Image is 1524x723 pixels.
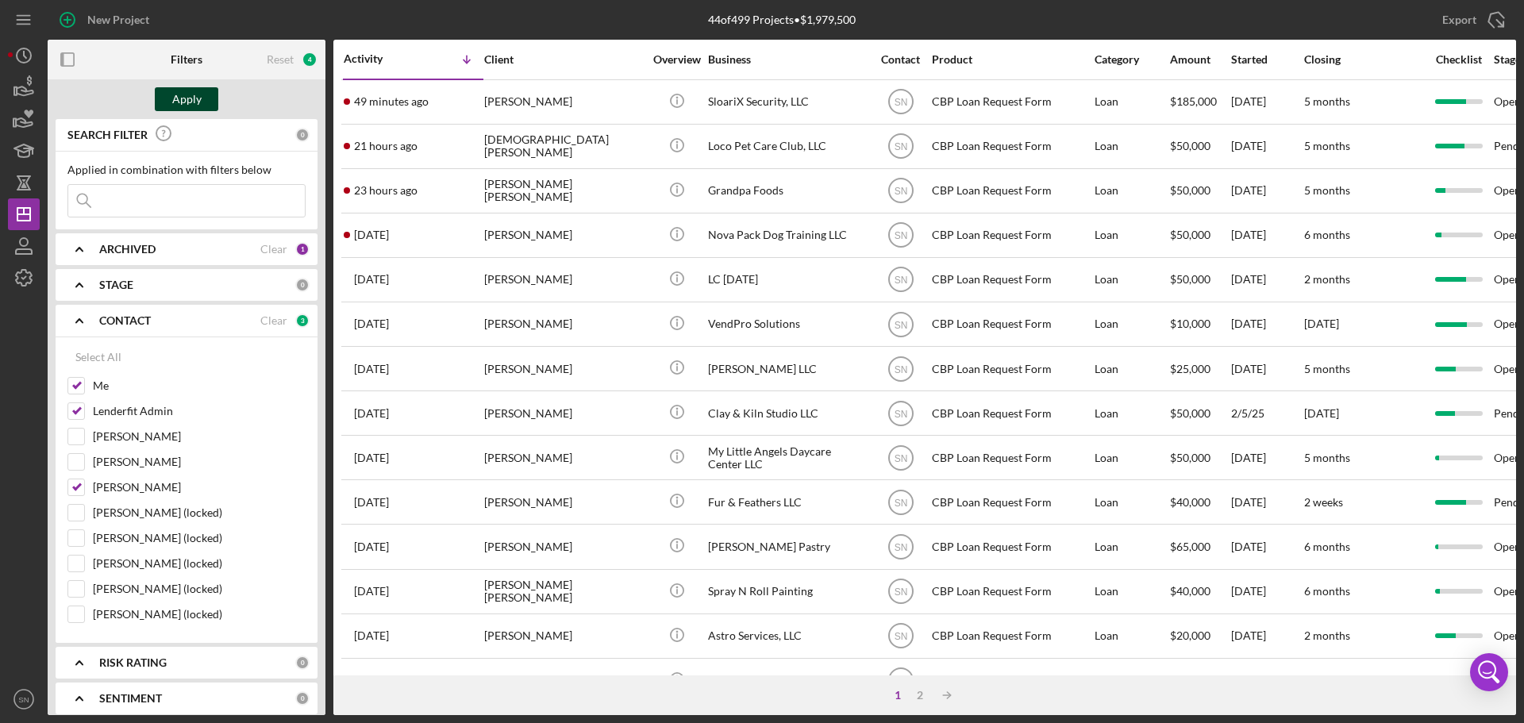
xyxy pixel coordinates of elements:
[1470,653,1508,691] div: Open Intercom Messenger
[93,429,306,444] label: [PERSON_NAME]
[1304,139,1350,152] time: 5 months
[260,243,287,256] div: Clear
[932,259,1091,301] div: CBP Loan Request Form
[932,125,1091,167] div: CBP Loan Request Form
[93,479,306,495] label: [PERSON_NAME]
[295,656,310,670] div: 0
[484,170,643,212] div: [PERSON_NAME] [PERSON_NAME]
[354,273,389,286] time: 2025-08-12 00:20
[295,278,310,292] div: 0
[887,689,909,702] div: 1
[93,454,306,470] label: [PERSON_NAME]
[295,242,310,256] div: 1
[894,363,907,375] text: SN
[1095,53,1168,66] div: Category
[708,348,867,390] div: [PERSON_NAME] LLC
[894,275,907,286] text: SN
[1231,615,1303,657] div: [DATE]
[172,87,202,111] div: Apply
[1170,392,1230,434] div: $50,000
[484,348,643,390] div: [PERSON_NAME]
[871,53,930,66] div: Contact
[1231,214,1303,256] div: [DATE]
[99,314,151,327] b: CONTACT
[99,243,156,256] b: ARCHIVED
[1170,170,1230,212] div: $50,000
[1095,660,1168,702] div: Loan
[1231,53,1303,66] div: Started
[1095,571,1168,613] div: Loan
[354,674,389,686] time: 2025-07-30 15:40
[1231,125,1303,167] div: [DATE]
[1231,348,1303,390] div: [DATE]
[93,581,306,597] label: [PERSON_NAME] (locked)
[1170,436,1230,479] div: $50,000
[1304,228,1350,241] time: 6 months
[18,695,29,704] text: SN
[75,341,121,373] div: Select All
[99,279,133,291] b: STAGE
[708,660,867,702] div: Serenity Sculpting LLC
[93,606,306,622] label: [PERSON_NAME] (locked)
[1304,540,1350,553] time: 6 months
[354,184,418,197] time: 2025-08-12 19:25
[93,378,306,394] label: Me
[708,214,867,256] div: Nova Pack Dog Training LLC
[1304,629,1350,642] time: 2 months
[1095,348,1168,390] div: Loan
[708,259,867,301] div: LC [DATE]
[1304,362,1350,375] time: 5 months
[894,141,907,152] text: SN
[1304,317,1339,330] time: [DATE]
[932,348,1091,390] div: CBP Loan Request Form
[894,675,907,686] text: SN
[708,392,867,434] div: Clay & Kiln Studio LLC
[93,505,306,521] label: [PERSON_NAME] (locked)
[932,660,1091,702] div: CBP Loan Request Form
[894,319,907,330] text: SN
[1095,170,1168,212] div: Loan
[484,571,643,613] div: [PERSON_NAME] [PERSON_NAME]
[708,13,856,26] div: 44 of 499 Projects • $1,979,500
[708,481,867,523] div: Fur & Feathers LLC
[932,571,1091,613] div: CBP Loan Request Form
[354,140,418,152] time: 2025-08-12 21:08
[1231,660,1303,702] div: [DATE]
[484,259,643,301] div: [PERSON_NAME]
[708,525,867,567] div: [PERSON_NAME] Pastry
[1170,259,1230,301] div: $50,000
[354,407,389,420] time: 2025-08-08 10:58
[1095,615,1168,657] div: Loan
[1095,81,1168,123] div: Loan
[484,481,643,523] div: [PERSON_NAME]
[1170,348,1230,390] div: $25,000
[1095,259,1168,301] div: Loan
[354,585,389,598] time: 2025-08-03 15:27
[99,656,167,669] b: RISK RATING
[1304,495,1343,509] time: 2 weeks
[484,525,643,567] div: [PERSON_NAME]
[1095,481,1168,523] div: Loan
[1304,183,1350,197] time: 5 months
[1095,303,1168,345] div: Loan
[67,163,306,176] div: Applied in combination with filters below
[932,615,1091,657] div: CBP Loan Request Form
[484,125,643,167] div: [DEMOGRAPHIC_DATA][PERSON_NAME]
[1304,272,1350,286] time: 2 months
[1231,303,1303,345] div: [DATE]
[894,230,907,241] text: SN
[894,497,907,508] text: SN
[484,436,643,479] div: [PERSON_NAME]
[932,525,1091,567] div: CBP Loan Request Form
[1304,451,1350,464] time: 5 months
[932,53,1091,66] div: Product
[1442,4,1476,36] div: Export
[1095,125,1168,167] div: Loan
[484,615,643,657] div: [PERSON_NAME]
[1170,615,1230,657] div: $20,000
[484,660,643,702] div: [PERSON_NAME]
[1231,170,1303,212] div: [DATE]
[894,97,907,108] text: SN
[260,314,287,327] div: Clear
[647,53,706,66] div: Overview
